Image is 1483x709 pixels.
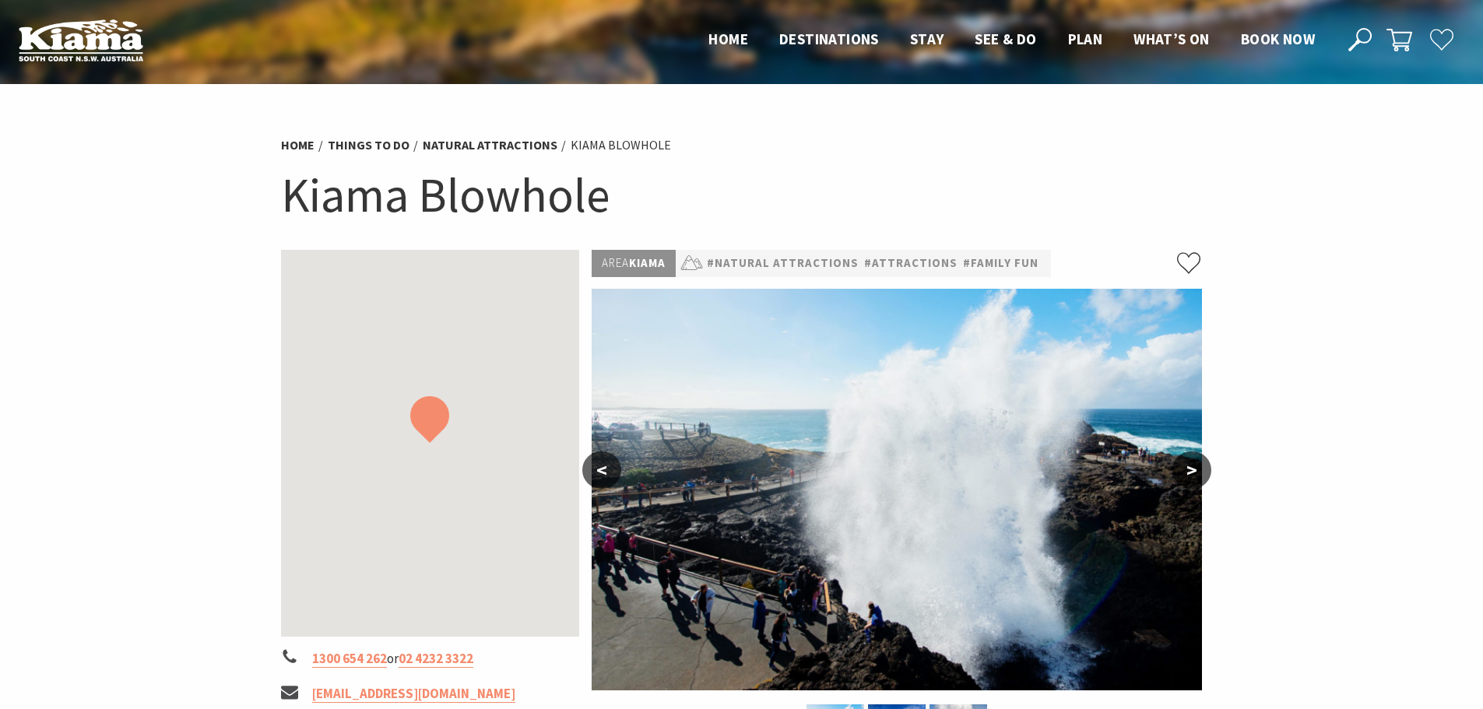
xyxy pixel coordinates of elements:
[1068,30,1103,48] span: Plan
[312,685,515,703] a: [EMAIL_ADDRESS][DOMAIN_NAME]
[281,648,580,669] li: or
[1172,451,1211,489] button: >
[1133,30,1210,48] span: What’s On
[693,27,1330,53] nav: Main Menu
[864,254,958,273] a: #Attractions
[592,289,1202,690] img: Close up of the Kiama Blowhole
[779,30,879,48] span: Destinations
[281,163,1203,226] h1: Kiama Blowhole
[963,254,1038,273] a: #Family Fun
[423,137,557,153] a: Natural Attractions
[571,135,671,156] li: Kiama Blowhole
[975,30,1036,48] span: See & Do
[281,137,315,153] a: Home
[1241,30,1315,48] span: Book now
[328,137,409,153] a: Things To Do
[602,255,629,270] span: Area
[707,254,859,273] a: #Natural Attractions
[708,30,748,48] span: Home
[910,30,944,48] span: Stay
[582,451,621,489] button: <
[399,650,473,668] a: 02 4232 3322
[592,250,676,277] p: Kiama
[19,19,143,61] img: Kiama Logo
[312,650,387,668] a: 1300 654 262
